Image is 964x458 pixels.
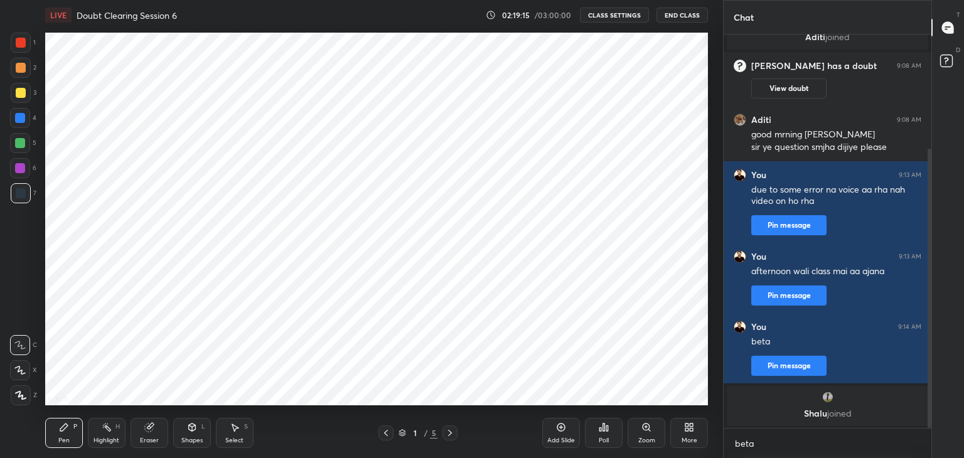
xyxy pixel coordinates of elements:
div: good mrning [PERSON_NAME] [751,129,921,141]
h6: You [751,169,766,181]
div: 5 [10,133,36,153]
img: 34848008630741d3ae7dd2b72856e428.jpg [822,391,834,403]
span: joined [825,31,850,43]
button: End Class [656,8,708,23]
h6: Aditi [751,114,771,125]
div: LIVE [45,8,72,23]
p: T [956,10,960,19]
div: Select [225,437,244,444]
div: Shapes [181,437,203,444]
button: Pin message [751,285,827,306]
img: f9e8449c30a94f04973e2b4bcd3c9186.jpg [734,114,746,126]
div: 5 [430,427,437,439]
div: afternoon wali class mai aa ajana [751,265,921,278]
button: CLASS SETTINGS [580,8,649,23]
h6: You [751,321,766,333]
div: L [201,423,205,430]
p: Aditi [734,32,921,42]
div: 9:13 AM [899,253,921,260]
p: Chat [724,1,764,34]
div: 6 [10,158,36,178]
div: 7 [11,183,36,203]
div: Add Slide [547,437,575,444]
div: 1 [409,429,421,437]
div: Z [11,385,37,405]
h4: Doubt Clearing Session 6 [77,9,177,21]
div: beta [751,336,921,348]
div: 9:14 AM [898,323,921,331]
p: D [956,45,960,55]
div: C [10,335,37,355]
div: S [244,423,248,430]
button: Pin message [751,356,827,376]
img: 09770f7dbfa9441c9c3e57e13e3293d5.jpg [734,250,746,263]
div: grid [724,35,931,429]
div: Eraser [140,437,159,444]
div: / [424,429,427,437]
div: Poll [599,437,609,444]
img: 09770f7dbfa9441c9c3e57e13e3293d5.jpg [734,321,746,333]
img: 09770f7dbfa9441c9c3e57e13e3293d5.jpg [734,169,746,181]
button: View doubt [751,78,827,99]
button: Pin message [751,215,827,235]
div: 9:08 AM [897,62,921,70]
div: 9:13 AM [899,171,921,179]
h6: You [751,251,766,262]
div: due to some error na voice aa rha nah video on ho rha [751,184,921,208]
div: Highlight [94,437,119,444]
p: Shalu [734,408,921,418]
div: H [115,423,120,430]
div: Pen [58,437,70,444]
div: sir ye question smjha dijiye please [751,141,921,154]
h6: [PERSON_NAME] has a doubt [751,60,877,72]
div: 4 [10,108,36,128]
div: 9:08 AM [897,116,921,124]
div: 2 [11,58,36,78]
div: Zoom [638,437,655,444]
div: 3 [11,83,36,103]
div: X [10,360,37,380]
div: More [682,437,697,444]
div: P [73,423,77,430]
span: joined [827,407,852,419]
div: 1 [11,33,36,53]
